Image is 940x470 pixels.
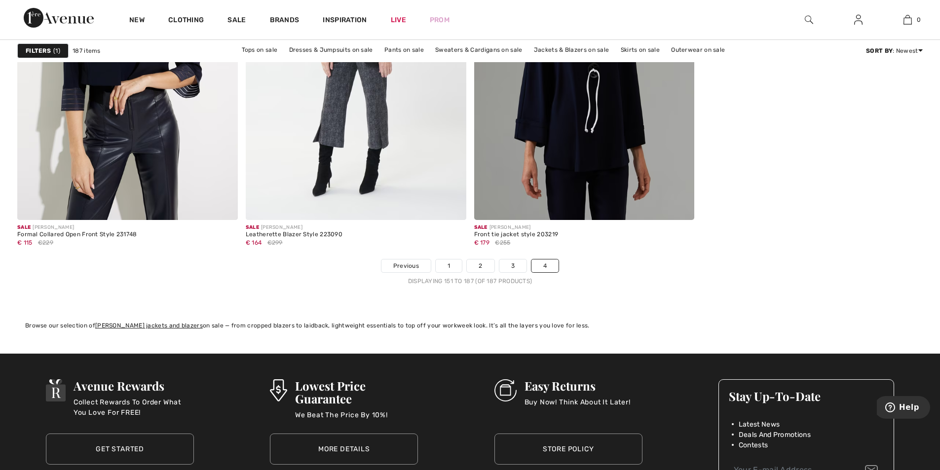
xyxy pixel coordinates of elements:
a: Dresses & Jumpsuits on sale [284,43,378,56]
a: 0 [883,14,932,26]
img: My Info [854,14,863,26]
span: Inspiration [323,16,367,26]
a: New [129,16,145,26]
a: Pants on sale [379,43,429,56]
a: 2 [467,259,494,272]
span: € 179 [474,239,490,246]
a: 1 [436,259,462,272]
span: €229 [38,238,53,247]
div: Displaying 151 to 187 (of 187 products) [17,277,923,286]
span: Deals And Promotions [739,430,811,440]
a: Store Policy [494,434,642,465]
iframe: Opens a widget where you can find more information [877,396,930,421]
div: Formal Collared Open Front Style 231748 [17,231,137,238]
img: Easy Returns [494,379,517,401]
div: [PERSON_NAME] [246,224,342,231]
div: Leatherette Blazer Style 223090 [246,231,342,238]
span: € 115 [17,239,33,246]
strong: Filters [26,46,51,55]
a: Tops on sale [237,43,283,56]
div: [PERSON_NAME] [474,224,559,231]
span: Sale [474,224,488,230]
div: : Newest [866,46,923,55]
strong: Sort By [866,47,893,54]
span: 1 [53,46,60,55]
a: Prom [430,15,450,25]
span: 187 items [73,46,101,55]
span: €299 [267,238,283,247]
div: Front tie jacket style 203219 [474,231,559,238]
a: Outerwear on sale [666,43,730,56]
a: [PERSON_NAME] jackets and blazers [95,322,203,329]
h3: Stay Up-To-Date [729,390,884,402]
span: €255 [495,238,510,247]
img: My Bag [903,14,912,26]
span: Sale [246,224,259,230]
a: 4 [531,259,559,272]
a: Previous [381,259,431,272]
a: More Details [270,434,418,465]
nav: Page navigation [17,259,923,286]
span: Previous [393,261,419,270]
span: € 164 [246,239,262,246]
a: Live [391,15,406,25]
h3: Avenue Rewards [74,379,194,392]
a: Brands [270,16,300,26]
a: Clothing [168,16,204,26]
span: Contests [739,440,768,450]
a: Sale [227,16,246,26]
span: Sale [17,224,31,230]
a: 3 [499,259,526,272]
a: Get Started [46,434,194,465]
img: Avenue Rewards [46,379,66,401]
h3: Easy Returns [525,379,631,392]
p: Buy Now! Think About It Later! [525,397,631,417]
p: We Beat The Price By 10%! [295,410,418,430]
div: Browse our selection of on sale — from cropped blazers to laidback, lightweight essentials to top... [25,321,915,330]
a: Sign In [846,14,870,26]
span: Latest News [739,419,780,430]
div: [PERSON_NAME] [17,224,137,231]
span: 0 [917,15,921,24]
h3: Lowest Price Guarantee [295,379,418,405]
a: Sweaters & Cardigans on sale [430,43,527,56]
img: search the website [805,14,813,26]
img: Lowest Price Guarantee [270,379,287,401]
a: Jackets & Blazers on sale [529,43,614,56]
a: Skirts on sale [616,43,665,56]
p: Collect Rewards To Order What You Love For FREE! [74,397,194,417]
img: 1ère Avenue [24,8,94,28]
